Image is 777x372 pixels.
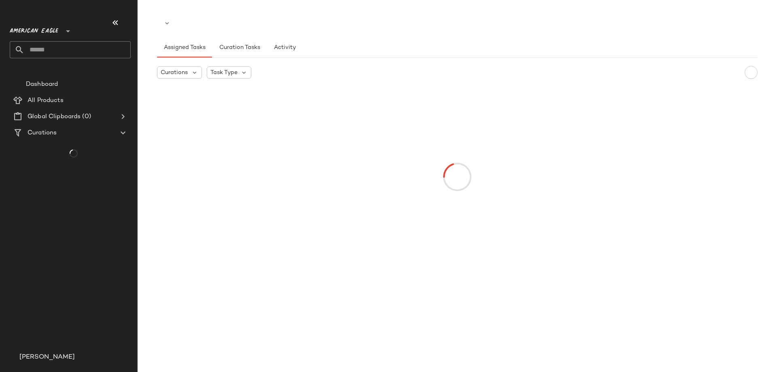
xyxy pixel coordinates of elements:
span: Curations [28,128,57,138]
span: Assigned Tasks [163,45,206,51]
span: All Products [28,96,64,105]
span: (0) [81,112,91,121]
span: [PERSON_NAME] [19,353,75,362]
span: Global Clipboards [28,112,81,121]
span: Task Type [210,68,238,77]
span: Dashboard [26,80,58,89]
span: Activity [274,45,296,51]
span: American Eagle [10,22,58,36]
span: Curations [161,68,188,77]
span: Curation Tasks [219,45,260,51]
